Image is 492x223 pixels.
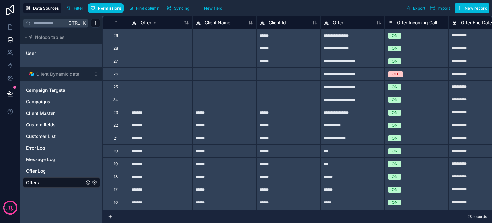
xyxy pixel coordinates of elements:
div: Offer Log [23,166,100,176]
span: Offer Incoming Call [397,20,437,26]
div: ON [392,97,398,103]
span: Customer List [26,133,56,140]
div: 24 [113,97,118,102]
div: 29 [113,33,118,38]
span: Noloco tables [35,34,65,40]
span: 28 records [467,214,487,219]
span: Syncing [174,6,189,11]
span: Client Id [269,20,286,26]
div: OFF [392,71,399,77]
div: Campaigns [23,97,100,107]
span: Offer [333,20,343,26]
div: 23 [113,110,118,115]
button: Syncing [164,3,192,13]
span: Client Name [205,20,230,26]
a: Campaigns [26,99,84,105]
button: Find column [126,3,161,13]
a: Campaign Targets [26,87,84,93]
a: Customer List [26,133,84,140]
button: Airtable LogoClient Dynamic data [23,70,91,79]
button: Export [403,3,428,13]
a: User [26,50,78,56]
span: Filter [74,6,84,11]
span: Message Log [26,156,55,163]
span: Offer Id [141,20,157,26]
span: Offers [26,179,39,186]
div: ON [392,148,398,154]
div: ON [392,58,398,64]
span: Import [438,6,450,11]
span: New record [465,6,487,11]
button: New field [194,3,225,13]
div: 16 [114,200,118,205]
span: Ctrl [68,19,81,27]
span: Client Master [26,110,55,116]
div: Client Master [23,108,100,118]
span: Permissions [98,6,121,11]
button: Filter [64,3,86,13]
a: Syncing [164,3,194,13]
div: 28 [113,46,118,51]
div: ON [392,135,398,141]
div: 21 [114,136,118,141]
a: Permissions [88,3,126,13]
div: ON [392,46,398,51]
div: Custom fields [23,120,100,130]
div: Message Log [23,154,100,165]
div: Customer List [23,131,100,142]
span: Find column [136,6,159,11]
button: Permissions [88,3,123,13]
div: ON [392,187,398,193]
div: Error Log [23,143,100,153]
div: ON [392,84,398,90]
span: K [82,21,86,25]
p: 11 [8,204,12,211]
button: Noloco tables [23,33,96,42]
div: ON [392,200,398,205]
a: Offer Log [26,168,84,174]
div: 25 [113,84,118,90]
div: 17 [114,187,118,192]
a: Message Log [26,156,84,163]
span: Offer End Date [461,20,492,26]
div: # [108,20,123,25]
div: 27 [113,59,118,64]
span: Campaigns [26,99,50,105]
span: Export [413,6,425,11]
a: Error Log [26,145,84,151]
span: Campaign Targets [26,87,65,93]
img: Airtable Logo [29,72,34,77]
div: Campaign Targets [23,85,100,95]
div: 22 [113,123,118,128]
button: Data Sources [23,3,61,13]
span: New field [204,6,222,11]
span: Custom fields [26,122,56,128]
a: Offers [26,179,84,186]
div: ON [392,123,398,128]
div: Offers [23,177,100,188]
div: 19 [114,161,118,167]
span: Data Sources [33,6,59,11]
div: ON [392,174,398,180]
span: Offer Log [26,168,46,174]
a: New record [452,3,489,13]
div: 20 [113,149,118,154]
span: Client Dynamic data [36,71,79,77]
div: ON [392,110,398,116]
div: ON [392,33,398,39]
button: New record [455,3,489,13]
div: 26 [113,72,118,77]
div: 18 [114,174,118,179]
div: User [23,48,100,58]
p: days [6,207,14,212]
span: Error Log [26,145,45,151]
a: Client Master [26,110,84,116]
span: User [26,50,36,56]
button: Import [428,3,452,13]
div: ON [392,161,398,167]
a: Custom fields [26,122,84,128]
